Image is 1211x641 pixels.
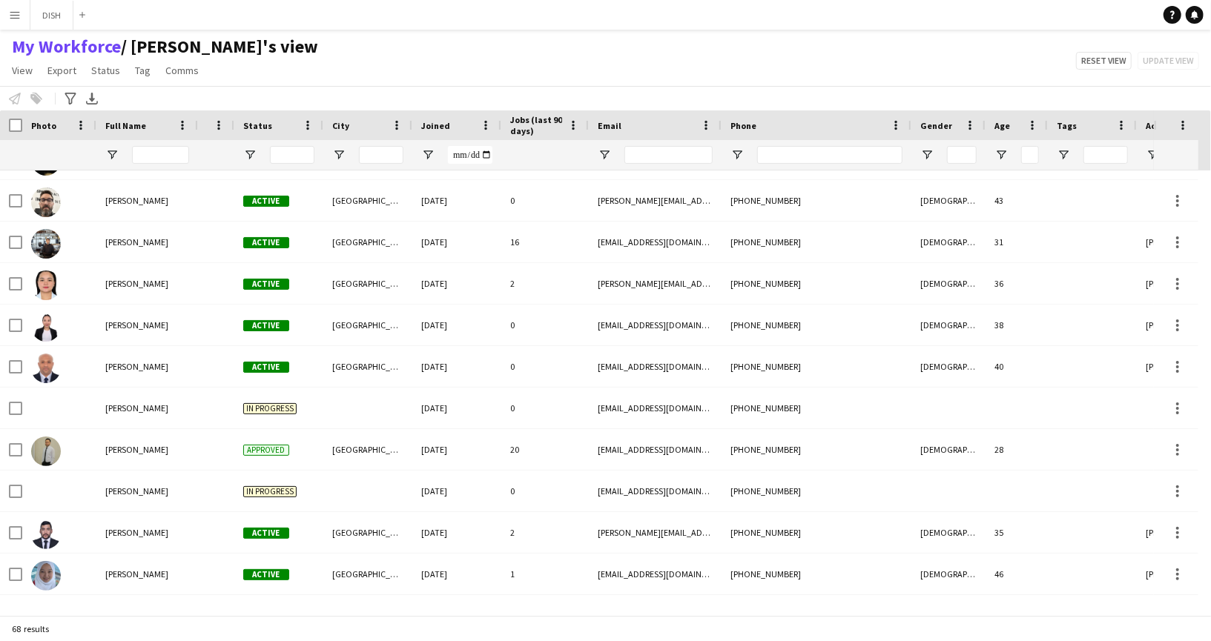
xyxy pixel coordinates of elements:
[412,429,501,470] div: [DATE]
[105,568,168,579] span: [PERSON_NAME]
[1146,236,1209,248] span: [PERSON_NAME]
[105,236,168,248] span: [PERSON_NAME]
[359,146,403,164] input: City Filter Input
[624,146,713,164] input: Email Filter Input
[911,222,986,262] div: [DEMOGRAPHIC_DATA]
[31,436,61,466] img: Javlonmirza Ibrokhimov
[6,61,39,80] a: View
[121,36,318,58] span: john's view
[47,64,76,77] span: Export
[911,554,986,594] div: [DEMOGRAPHIC_DATA]
[598,148,611,162] button: Open Filter Menu
[412,595,501,636] div: [DATE]
[730,148,744,162] button: Open Filter Menu
[31,519,61,549] img: Jerry Mancilla
[12,64,33,77] span: View
[243,320,289,331] span: Active
[31,312,61,342] img: Haniko Kawai
[207,92,208,159] span: Rating
[911,595,986,636] div: [DEMOGRAPHIC_DATA]
[105,402,168,414] span: [PERSON_NAME]
[1146,568,1209,579] span: [PERSON_NAME]
[412,388,501,428] div: [DATE]
[243,445,289,456] span: Approved
[986,512,1048,553] div: 35
[722,554,911,594] div: [PHONE_NUMBER]
[911,429,986,470] div: [DEMOGRAPHIC_DATA]
[323,512,412,553] div: [GEOGRAPHIC_DATA]
[85,61,126,80] a: Status
[105,444,168,455] span: [PERSON_NAME]
[986,263,1048,304] div: 36
[31,229,61,259] img: Guilbert Cajelo
[243,403,297,414] span: In progress
[911,512,986,553] div: [DEMOGRAPHIC_DATA]
[986,554,1048,594] div: 46
[105,148,119,162] button: Open Filter Menu
[501,305,589,345] div: 0
[243,569,289,580] span: Active
[1076,52,1132,70] button: Reset view
[501,388,589,428] div: 0
[270,146,314,164] input: Status Filter Input
[598,120,621,131] span: Email
[589,346,722,387] div: [EMAIL_ADDRESS][DOMAIN_NAME]
[243,486,297,497] span: In progress
[722,388,911,428] div: [PHONE_NUMBER]
[448,146,492,164] input: Joined Filter Input
[31,270,61,300] img: Guillen Dimayuga
[412,263,501,304] div: [DATE]
[722,180,911,221] div: [PHONE_NUMBER]
[243,362,289,373] span: Active
[589,554,722,594] div: [EMAIL_ADDRESS][DOMAIN_NAME]
[994,148,1008,162] button: Open Filter Menu
[501,180,589,221] div: 0
[911,180,986,221] div: [DEMOGRAPHIC_DATA]
[91,64,120,77] span: Status
[323,222,412,262] div: [GEOGRAPHIC_DATA]
[105,120,146,131] span: Full Name
[911,263,986,304] div: [DEMOGRAPHIC_DATA]
[501,346,589,387] div: 0
[332,148,346,162] button: Open Filter Menu
[323,554,412,594] div: [GEOGRAPHIC_DATA]
[589,429,722,470] div: [EMAIL_ADDRESS][DOMAIN_NAME]
[105,527,168,538] span: [PERSON_NAME]
[323,305,412,345] div: [GEOGRAPHIC_DATA]
[132,146,189,164] input: Full Name Filter Input
[722,595,911,636] div: [PHONE_NUMBER]
[986,305,1048,345] div: 38
[31,120,56,131] span: Photo
[421,120,450,131] span: Joined
[412,180,501,221] div: [DATE]
[501,554,589,594] div: 1
[920,120,952,131] span: Gender
[510,114,562,136] span: Jobs (last 90 days)
[31,353,61,383] img: Hassane Ebed
[722,263,911,304] div: [PHONE_NUMBER]
[589,222,722,262] div: [EMAIL_ADDRESS][DOMAIN_NAME]
[589,388,722,428] div: [EMAIL_ADDRESS][DOMAIN_NAME]
[243,148,257,162] button: Open Filter Menu
[412,222,501,262] div: [DATE]
[323,346,412,387] div: [GEOGRAPHIC_DATA]
[1146,319,1209,331] span: [PERSON_NAME]
[243,237,289,248] span: Active
[501,595,589,636] div: 0
[105,319,168,331] span: [PERSON_NAME]
[589,595,722,636] div: [EMAIL_ADDRESS][DOMAIN_NAME]
[31,561,61,591] img: Joan Cheryl Vicencio
[920,148,934,162] button: Open Filter Menu
[722,346,911,387] div: [PHONE_NUMBER]
[589,471,722,511] div: [EMAIL_ADDRESS][DOMAIN_NAME]
[129,61,156,80] a: Tag
[105,361,168,372] span: [PERSON_NAME]
[947,146,977,164] input: Gender Filter Input
[412,554,501,594] div: [DATE]
[412,471,501,511] div: [DATE]
[31,187,61,217] img: Gordon Robertson
[165,64,199,77] span: Comms
[323,595,412,636] div: [GEOGRAPHIC_DATA]
[243,528,289,539] span: Active
[243,120,272,131] span: Status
